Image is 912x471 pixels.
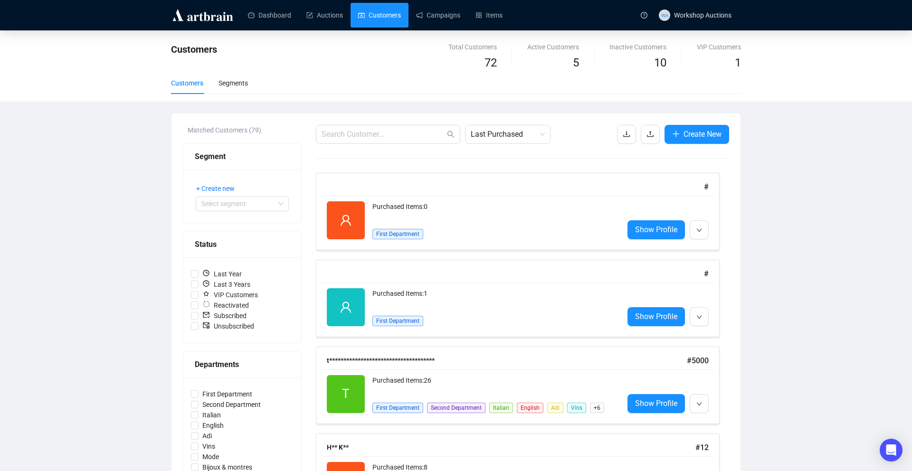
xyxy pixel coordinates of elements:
span: # [704,269,709,278]
span: Last Purchased [471,125,545,143]
span: First Department [199,389,256,399]
a: Campaigns [416,3,460,28]
span: # [704,182,709,191]
a: Show Profile [627,394,685,413]
div: Departments [195,358,290,370]
span: Customers [171,44,217,55]
span: Workshop Auctions [674,11,731,19]
span: Last Year [199,269,246,279]
span: Vins [567,403,586,413]
span: Adi [199,431,216,441]
span: Mode [199,452,223,462]
span: search [447,131,455,138]
div: Total Customers [448,42,497,52]
span: 72 [484,56,497,69]
span: Show Profile [635,224,677,235]
div: Active Customers [527,42,579,52]
span: English [517,403,543,413]
a: Auctions [306,3,343,28]
span: + 6 [590,403,604,413]
span: Italian [489,403,513,413]
span: # 5000 [687,356,709,365]
div: Segments [218,78,248,88]
button: Create New [665,125,729,144]
span: VIP Customers [199,290,262,300]
a: Items [475,3,503,28]
span: plus [672,130,680,138]
span: Adi [547,403,563,413]
span: down [696,314,702,320]
a: #userPurchased Items:1First DepartmentShow Profile [316,260,729,337]
div: Segment [195,151,290,162]
span: user [340,301,352,313]
a: #userPurchased Items:0First DepartmentShow Profile [316,173,729,250]
span: download [623,130,630,138]
a: Show Profile [627,220,685,239]
span: English [199,420,228,431]
div: Status [195,238,290,250]
span: Subscribed [199,311,250,321]
div: VIP Customers [697,42,741,52]
div: Customers [171,78,203,88]
span: 1 [735,56,741,69]
div: Inactive Customers [609,42,666,52]
div: Purchased Items: 26 [372,375,616,394]
span: First Department [372,403,423,413]
div: Open Intercom Messenger [880,439,902,462]
span: + Create new [196,183,235,194]
span: # 12 [695,443,709,452]
button: + Create new [196,181,242,196]
span: 5 [573,56,579,69]
a: Customers [358,3,401,28]
span: Second Department [427,403,485,413]
div: Purchased Items: 0 [372,201,616,220]
span: Vins [199,441,219,452]
span: Second Department [199,399,265,410]
input: Search Customer... [322,129,445,140]
a: Show Profile [627,307,685,326]
span: Last 3 Years [199,279,254,290]
a: Dashboard [248,3,291,28]
img: logo [171,8,235,23]
span: 10 [654,56,666,69]
span: WA [661,11,668,19]
span: down [696,227,702,233]
div: Matched Customers (79) [188,125,302,135]
span: Italian [199,410,225,420]
span: Create New [684,128,722,140]
span: First Department [372,316,423,326]
div: Purchased Items: 1 [372,288,616,307]
span: question-circle [641,12,647,19]
span: down [696,401,702,407]
span: Show Profile [635,311,677,322]
span: Unsubscribed [199,321,258,331]
span: Reactivated [199,300,253,311]
span: user [340,214,352,226]
span: upload [646,130,654,138]
span: First Department [372,229,423,239]
span: T [342,384,350,404]
span: Show Profile [635,397,677,409]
